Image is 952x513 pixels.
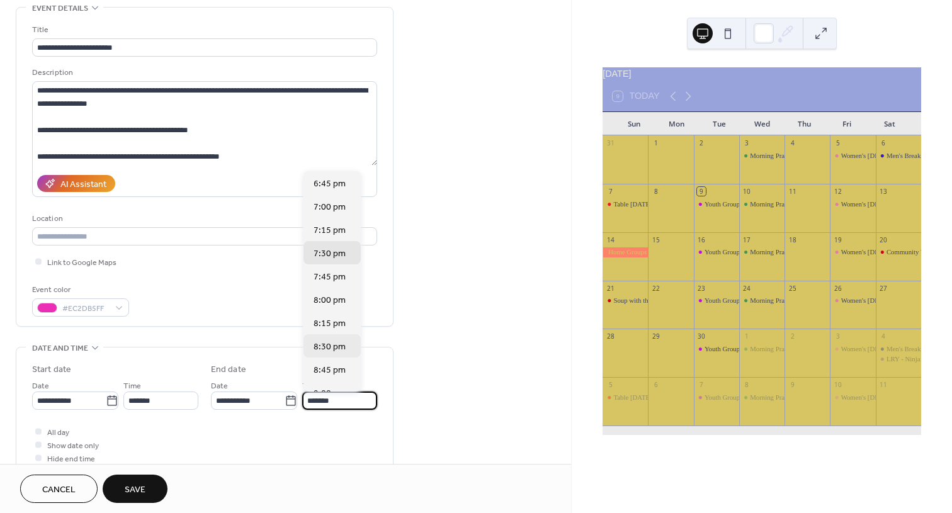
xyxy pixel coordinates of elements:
[655,112,698,136] div: Mon
[613,393,652,402] div: Table [DATE]
[697,381,706,390] div: 7
[879,381,888,390] div: 11
[613,112,655,136] div: Sun
[606,187,615,196] div: 7
[879,235,888,244] div: 20
[834,139,842,148] div: 5
[788,235,797,244] div: 18
[62,302,109,315] span: #EC2DB5FF
[788,139,797,148] div: 4
[314,271,346,284] span: 7:45 pm
[694,247,739,257] div: Youth Group
[739,393,785,402] div: Morning Prayer
[32,2,88,15] span: Event details
[788,332,797,341] div: 2
[652,284,660,293] div: 22
[750,296,793,305] div: Morning Prayer
[211,363,246,376] div: End date
[314,341,346,354] span: 8:30 pm
[887,344,931,354] div: Men's Breakfast
[606,381,615,390] div: 5
[32,23,375,37] div: Title
[876,344,921,354] div: Men's Breakfast
[788,284,797,293] div: 25
[740,112,783,136] div: Wed
[314,224,346,237] span: 7:15 pm
[652,187,660,196] div: 8
[652,139,660,148] div: 1
[123,380,141,393] span: Time
[603,296,648,305] div: Soup with the Staff
[32,212,375,225] div: Location
[742,284,751,293] div: 24
[830,247,875,257] div: Women's Bible
[694,344,739,354] div: Youth Group
[841,296,943,305] div: Women's [DEMOGRAPHIC_DATA]
[841,393,943,402] div: Women's [DEMOGRAPHIC_DATA]
[314,364,346,377] span: 8:45 pm
[879,139,888,148] div: 6
[750,247,793,257] div: Morning Prayer
[652,235,660,244] div: 15
[302,380,320,393] span: Time
[830,200,875,209] div: Women's Bible
[879,284,888,293] div: 27
[603,200,648,209] div: Table Sunday
[697,139,706,148] div: 2
[826,112,869,136] div: Fri
[830,296,875,305] div: Women's Bible
[652,381,660,390] div: 6
[32,283,127,296] div: Event color
[834,187,842,196] div: 12
[705,344,740,354] div: Youth Group
[32,363,71,376] div: Start date
[742,381,751,390] div: 8
[42,483,76,497] span: Cancel
[694,393,739,402] div: Youth Group
[830,393,875,402] div: Women's Bible
[606,332,615,341] div: 28
[606,284,615,293] div: 21
[834,381,842,390] div: 10
[47,256,116,269] span: Link to Google Maps
[697,284,706,293] div: 23
[876,354,921,364] div: LRY - Ninja Battles
[314,294,346,307] span: 8:00 pm
[750,151,793,161] div: Morning Prayer
[603,67,921,81] div: [DATE]
[750,393,793,402] div: Morning Prayer
[314,317,346,330] span: 8:15 pm
[742,235,751,244] div: 17
[788,187,797,196] div: 11
[125,483,145,497] span: Save
[788,381,797,390] div: 9
[834,332,842,341] div: 3
[47,439,99,453] span: Show date only
[742,139,751,148] div: 3
[834,284,842,293] div: 26
[742,187,751,196] div: 10
[739,344,785,354] div: Morning Prayer
[841,151,943,161] div: Women's [DEMOGRAPHIC_DATA]
[783,112,826,136] div: Thu
[750,344,793,354] div: Morning Prayer
[613,200,652,209] div: Table [DATE]
[876,151,921,161] div: Men's Breakfast - Whidbey Grace
[879,187,888,196] div: 13
[887,247,945,257] div: Community Workday
[694,296,739,305] div: Youth Group
[314,178,346,191] span: 6:45 pm
[705,296,740,305] div: Youth Group
[841,344,943,354] div: Women's [DEMOGRAPHIC_DATA]
[868,112,911,136] div: Sat
[694,200,739,209] div: Youth Group
[705,200,740,209] div: Youth Group
[697,235,706,244] div: 16
[603,393,648,402] div: Table Sunday
[705,247,740,257] div: Youth Group
[697,332,706,341] div: 30
[20,475,98,503] button: Cancel
[705,393,740,402] div: Youth Group
[698,112,741,136] div: Tue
